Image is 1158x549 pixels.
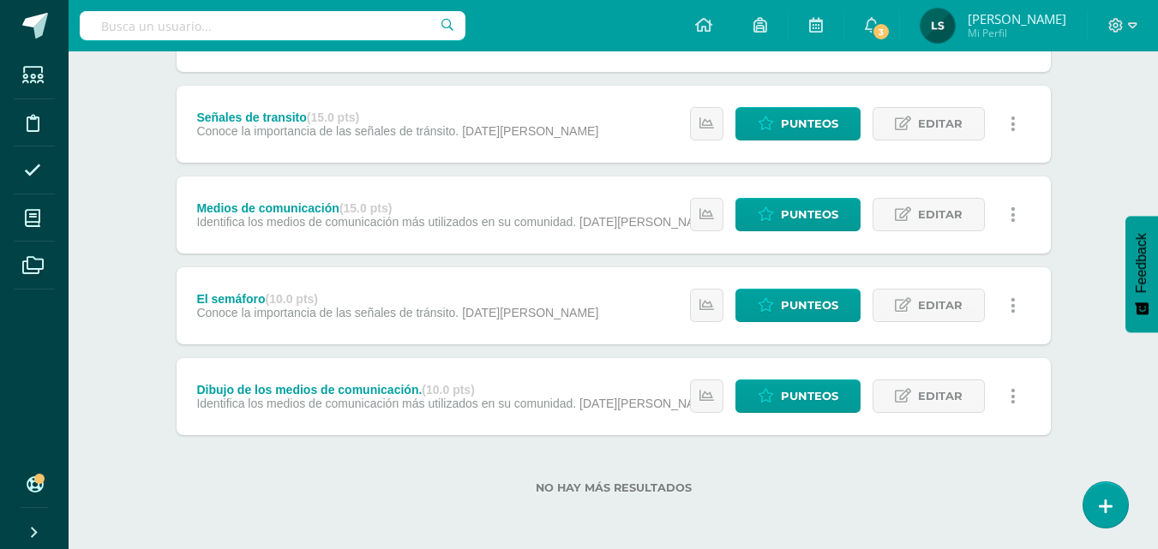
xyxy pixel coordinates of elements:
span: Editar [918,199,963,230]
span: [PERSON_NAME] [968,10,1066,27]
strong: (15.0 pts) [307,110,359,124]
span: Editar [918,380,963,412]
span: Punteos [781,108,838,140]
span: Identifica los medios de comunicación más utilizados en su comunidad. [196,215,576,229]
div: Dibujo de los medios de comunicación. [196,383,716,397]
input: Busca un usuario... [80,11,465,40]
span: [DATE][PERSON_NAME] [579,215,716,229]
span: Editar [918,289,963,321]
span: Feedback [1134,233,1149,293]
div: El semáforo [196,292,598,306]
button: Feedback - Mostrar encuesta [1125,216,1158,332]
span: Mi Perfil [968,26,1066,40]
span: [DATE][PERSON_NAME] [579,397,716,410]
span: Identifica los medios de comunicación más utilizados en su comunidad. [196,397,576,410]
strong: (10.0 pts) [266,292,318,306]
span: Conoce la importancia de las señales de tránsito. [196,124,459,138]
span: Punteos [781,199,838,230]
strong: (15.0 pts) [339,201,392,215]
a: Punteos [735,198,861,231]
span: Editar [918,108,963,140]
span: Conoce la importancia de las señales de tránsito. [196,306,459,319]
div: Medios de comunicación [196,201,716,215]
label: No hay más resultados [177,481,1051,494]
span: [DATE][PERSON_NAME] [462,124,598,138]
a: Punteos [735,107,861,140]
span: 3 [872,22,891,41]
img: 5e2d56a31ecc6ee28f943e8f4757fc10.png [921,9,955,43]
span: Punteos [781,380,838,412]
a: Punteos [735,379,861,413]
span: Punteos [781,289,838,321]
strong: (10.0 pts) [422,383,474,397]
a: Punteos [735,289,861,322]
span: [DATE][PERSON_NAME] [462,306,598,319]
div: Señales de transito [196,110,598,124]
